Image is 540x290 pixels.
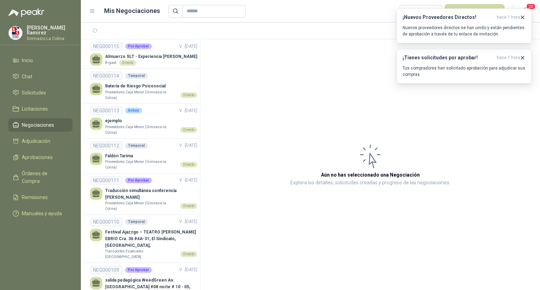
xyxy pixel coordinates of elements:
p: [PERSON_NAME] Ramirez [27,25,72,35]
div: Por Aprobar [125,178,152,183]
span: V. - [DATE] [179,143,197,148]
button: ¡Nuevos Proveedores Directos!hace 1 hora Nuevos proveedores directos se han unido y están pendien... [397,8,532,43]
div: NEG000113 [90,106,122,115]
span: Negociaciones [22,121,54,129]
a: NEG000115Por AprobarV. -[DATE] Almuerzo SLT - Experiencia [PERSON_NAME]B-goodDirecto [90,42,197,66]
span: Manuales y ayuda [22,210,62,217]
p: Tus compradores han solicitado aprobación para adjudicar sus compras. [403,65,526,78]
span: V. - [DATE] [179,219,197,224]
a: Aprobaciones [8,151,72,164]
span: Solicitudes [22,89,46,97]
a: Remisiones [8,191,72,204]
a: Negociaciones [8,118,72,132]
button: ¡Tienes solicitudes por aprobar!hace 1 hora Tus compradores han solicitado aprobación para adjudi... [397,49,532,84]
div: Por Aprobar [125,44,152,49]
a: Manuales y ayuda [8,207,72,220]
div: NEG000112 [90,141,122,150]
button: 22 [519,5,532,18]
div: Temporal [125,143,148,149]
p: Faldón Tarima [105,153,197,159]
span: Todas [404,6,438,17]
span: V. - [DATE] [179,108,197,113]
p: Gimnasio La Colina [27,37,72,41]
div: Directo [180,92,197,98]
div: Activo [125,108,142,113]
p: ejemplo [105,118,197,124]
a: NEG000113ActivoV. -[DATE] ejemploProveedores Caja Menor (Gimnasio la Colina)Directo [90,106,197,135]
span: Aprobaciones [22,153,53,161]
p: B-good [105,60,116,66]
p: Proveedores Caja Menor (Gimnasio la Colina) [105,124,178,135]
div: NEG000111 [90,176,122,185]
p: Nuevos proveedores directos se han unido y están pendientes de aprobación a través de tu enlace d... [403,25,526,37]
span: V. - [DATE] [179,178,197,183]
div: NEG000110 [90,218,122,226]
img: Logo peakr [8,8,44,17]
a: NEG000111Por AprobarV. -[DATE] Traducción simultánea conferencia [PERSON_NAME]Proveedores Caja Me... [90,176,197,212]
p: Almuerzo SLT - Experiencia [PERSON_NAME] [105,53,197,60]
div: Directo [180,127,197,133]
a: NEG000114TemporalBatería de Riesgo PsicosocialProveedores Caja Menor (Gimnasio la Colina)Directo [90,72,197,100]
p: Proveedores Caja Menor (Gimnasio la Colina) [105,159,178,170]
a: Inicio [8,54,72,67]
span: Adjudicación [22,137,50,145]
span: Remisiones [22,193,48,201]
span: 22 [526,3,536,10]
p: Proveedores Caja Menor (Gimnasio la Colina) [105,90,178,100]
p: Explora los detalles, solicitudes creadas y progreso de las negociaciones. [290,179,450,187]
img: Company Logo [9,26,22,40]
p: Traducción simultánea conferencia [PERSON_NAME] [105,187,197,201]
h3: ¡Tienes solicitudes por aprobar! [403,55,494,61]
a: Solicitudes [8,86,72,99]
span: hace 1 hora [497,14,520,20]
div: Temporal [125,73,148,79]
button: Nueva negociación [445,4,505,18]
p: Proveedores Caja Menor (Gimnasio la Colina) [105,200,178,211]
div: Directo [180,251,197,257]
p: Festival Ajazzgo – TEATRO [PERSON_NAME] EBRIO Cra. 36 #4A-31, El Sindicato, [GEOGRAPHIC_DATA], [105,229,197,249]
h1: Mis Negociaciones [104,6,160,16]
p: Transportes Especiales [GEOGRAPHIC_DATA] [105,249,178,259]
a: Adjudicación [8,134,72,148]
a: Órdenes de Compra [8,167,72,188]
a: NEG000112TemporalV. -[DATE] Faldón TarimaProveedores Caja Menor (Gimnasio la Colina)Directo [90,141,197,170]
h3: ¡Nuevos Proveedores Directos! [403,14,494,20]
h3: Aún no has seleccionado una Negociación [321,171,420,179]
a: Chat [8,70,72,83]
div: Directo [180,203,197,209]
div: NEG000115 [90,42,122,51]
div: Temporal [125,219,148,225]
span: V. - [DATE] [179,267,197,272]
span: V. - [DATE] [179,44,197,49]
div: NEG000114 [90,72,122,80]
div: Por Aprobar [125,267,152,273]
span: Licitaciones [22,105,48,113]
a: NEG000110TemporalV. -[DATE] Festival Ajazzgo – TEATRO [PERSON_NAME] EBRIO Cra. 36 #4A-31, El Sind... [90,218,197,260]
a: Licitaciones [8,102,72,116]
p: Batería de Riesgo Psicosocial [105,83,197,90]
div: NEG000109 [90,266,122,274]
div: Directo [180,162,197,167]
span: Inicio [22,57,33,64]
span: Órdenes de Compra [22,170,66,185]
div: Directo [119,60,136,66]
span: hace 1 hora [497,55,520,61]
span: Chat [22,73,32,80]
